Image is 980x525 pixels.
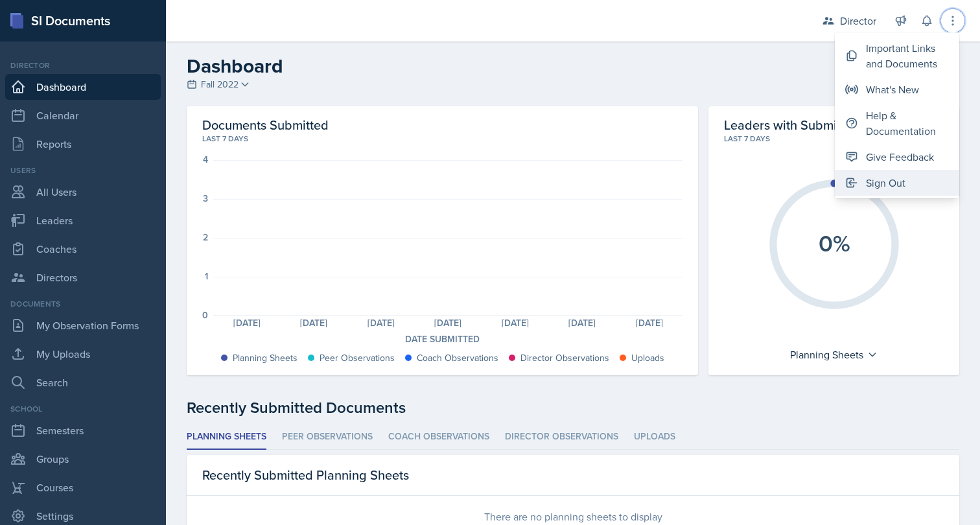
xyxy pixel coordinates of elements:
div: Recently Submitted Planning Sheets [187,455,959,496]
a: Leaders [5,207,161,233]
div: 1 [205,272,208,281]
div: School [5,403,161,415]
div: Help & Documentation [866,108,949,139]
li: Director Observations [505,425,618,450]
text: 0% [818,226,850,260]
div: Users [5,165,161,176]
li: Peer Observations [282,425,373,450]
a: Semesters [5,417,161,443]
div: 3 [203,194,208,203]
div: Important Links and Documents [866,40,949,71]
div: 0 [202,310,208,320]
a: Coaches [5,236,161,262]
button: What's New [835,76,959,102]
div: Last 7 days [724,133,944,145]
li: Coach Observations [388,425,489,450]
div: Date Submitted [202,332,682,346]
a: My Observation Forms [5,312,161,338]
h2: Documents Submitted [202,117,682,133]
div: Last 7 days [202,133,682,145]
div: [DATE] [616,318,682,327]
div: Director [840,13,876,29]
li: Planning Sheets [187,425,266,450]
h2: Dashboard [187,54,959,78]
div: Recently Submitted Documents [187,396,959,419]
div: Coach Observations [417,351,498,365]
h2: Leaders with Submissions [724,117,872,133]
div: Peer Observations [320,351,395,365]
button: Help & Documentation [835,102,959,144]
div: What's New [866,82,919,97]
a: My Uploads [5,341,161,367]
div: [DATE] [280,318,347,327]
div: [DATE] [347,318,414,327]
div: Director [5,60,161,71]
div: Uploads [631,351,664,365]
button: Sign Out [835,170,959,196]
div: Give Feedback [866,149,934,165]
a: Dashboard [5,74,161,100]
a: Groups [5,446,161,472]
li: Uploads [634,425,675,450]
div: 4 [203,155,208,164]
button: Important Links and Documents [835,35,959,76]
a: All Users [5,179,161,205]
span: Fall 2022 [201,78,239,91]
div: Documents [5,298,161,310]
a: Calendar [5,102,161,128]
div: Planning Sheets [233,351,297,365]
div: [DATE] [414,318,481,327]
div: Sign Out [866,175,905,191]
div: [DATE] [213,318,280,327]
div: [DATE] [482,318,548,327]
div: 2 [203,233,208,242]
a: Directors [5,264,161,290]
a: Reports [5,131,161,157]
div: Director Observations [520,351,609,365]
a: Courses [5,474,161,500]
div: [DATE] [548,318,615,327]
button: Give Feedback [835,144,959,170]
div: Planning Sheets [784,344,884,365]
a: Search [5,369,161,395]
